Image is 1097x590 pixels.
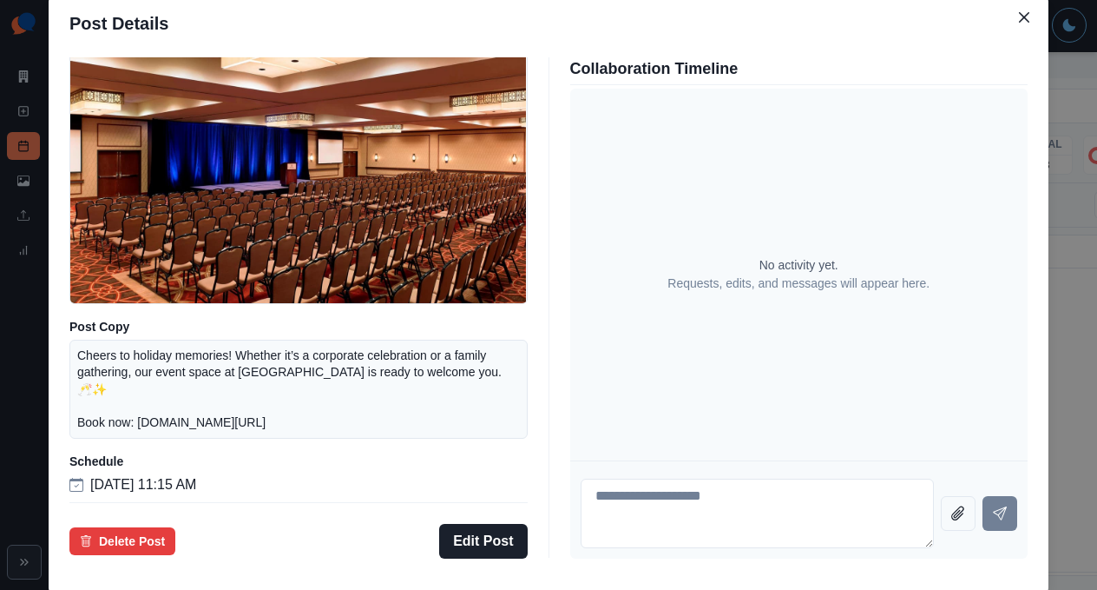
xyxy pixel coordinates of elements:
p: [DATE] 11:15 AM [90,474,196,495]
p: Cheers to holiday memories! Whether it’s a corporate celebration or a family gathering, our event... [77,348,520,431]
p: Schedule [69,453,528,471]
p: Requests, edits, and messages will appear here. [667,275,929,293]
button: Delete Post [69,527,175,555]
button: Send message [982,496,1017,531]
button: Edit Post [439,524,527,559]
p: Collaboration Timeline [570,57,1028,81]
button: Attach file [941,496,975,531]
p: Post Copy [69,318,528,336]
button: Close [1010,3,1038,31]
p: No activity yet. [759,256,838,275]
